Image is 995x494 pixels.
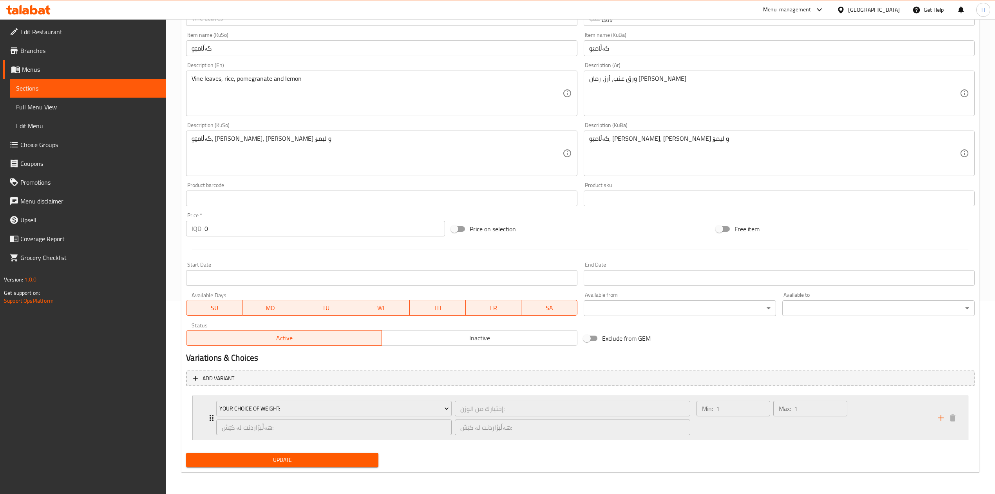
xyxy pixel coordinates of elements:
[947,412,959,424] button: delete
[16,84,160,93] span: Sections
[3,229,166,248] a: Coverage Report
[848,5,900,14] div: [GEOGRAPHIC_DATA]
[4,274,23,285] span: Version:
[3,248,166,267] a: Grocery Checklist
[589,75,960,112] textarea: ورق عنب، أرز، رمان [PERSON_NAME]
[981,5,985,14] span: H
[20,196,160,206] span: Menu disclaimer
[216,401,452,416] button: Your Choice Of Weight:
[186,352,975,364] h2: Variations & Choices
[10,98,166,116] a: Full Menu View
[186,191,577,206] input: Please enter product barcode
[22,65,160,74] span: Menus
[584,191,975,206] input: Please enter product sku
[470,224,516,234] span: Price on selection
[469,302,519,314] span: FR
[192,135,562,172] textarea: گەڵامێو، [PERSON_NAME]، [PERSON_NAME] و لیمۆ
[193,396,968,440] div: Expand
[3,192,166,211] a: Menu disclaimer
[186,392,975,443] li: Expand
[413,302,463,314] span: TH
[20,159,160,168] span: Coupons
[521,300,577,316] button: SA
[10,116,166,135] a: Edit Menu
[186,330,382,346] button: Active
[24,274,36,285] span: 1.0.0
[219,404,449,414] span: Your Choice Of Weight:
[190,332,379,344] span: Active
[410,300,466,316] button: TH
[589,135,960,172] textarea: گەڵامێو، [PERSON_NAME]، [PERSON_NAME] و لیمۆ
[20,253,160,262] span: Grocery Checklist
[602,334,651,343] span: Exclude from GEM
[3,60,166,79] a: Menus
[702,404,713,413] p: Min:
[203,374,234,383] span: Add variant
[186,453,378,467] button: Update
[3,41,166,60] a: Branches
[186,300,242,316] button: SU
[357,302,407,314] span: WE
[204,221,445,236] input: Please enter price
[20,234,160,243] span: Coverage Report
[192,75,562,112] textarea: Vine leaves, rice, pomegranate and lemon
[525,302,574,314] span: SA
[3,135,166,154] a: Choice Groups
[3,22,166,41] a: Edit Restaurant
[3,154,166,173] a: Coupons
[763,5,811,15] div: Menu-management
[382,330,577,346] button: Inactive
[10,79,166,98] a: Sections
[385,332,574,344] span: Inactive
[354,300,410,316] button: WE
[3,173,166,192] a: Promotions
[242,300,298,316] button: MO
[734,224,760,234] span: Free item
[782,300,975,316] div: ​
[192,224,201,233] p: IQD
[584,40,975,56] input: Enter name KuBa
[298,300,354,316] button: TU
[20,27,160,36] span: Edit Restaurant
[192,455,372,465] span: Update
[246,302,295,314] span: MO
[301,302,351,314] span: TU
[4,288,40,298] span: Get support on:
[20,215,160,225] span: Upsell
[584,300,776,316] div: ​
[20,178,160,187] span: Promotions
[190,302,239,314] span: SU
[466,300,522,316] button: FR
[3,211,166,229] a: Upsell
[935,412,947,424] button: add
[186,370,975,387] button: Add variant
[4,296,54,306] a: Support.OpsPlatform
[16,102,160,112] span: Full Menu View
[20,140,160,149] span: Choice Groups
[20,46,160,55] span: Branches
[16,121,160,131] span: Edit Menu
[186,40,577,56] input: Enter name KuSo
[779,404,791,413] p: Max:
